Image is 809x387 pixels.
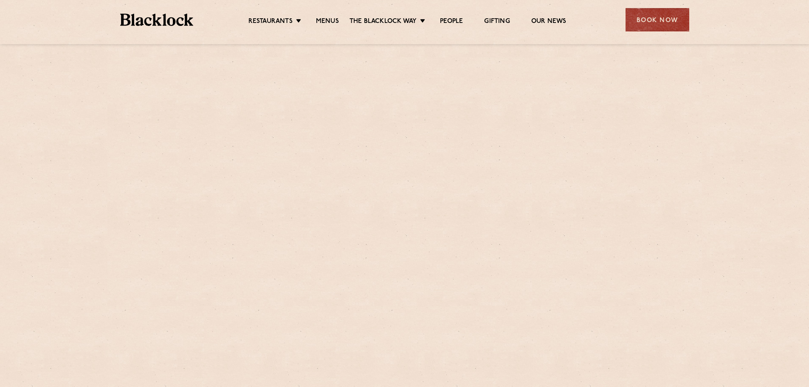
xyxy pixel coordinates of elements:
a: The Blacklock Way [350,17,417,27]
img: BL_Textured_Logo-footer-cropped.svg [120,14,194,26]
div: Book Now [626,8,689,31]
a: Gifting [484,17,510,27]
a: Restaurants [248,17,293,27]
a: Menus [316,17,339,27]
a: Our News [531,17,567,27]
a: People [440,17,463,27]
